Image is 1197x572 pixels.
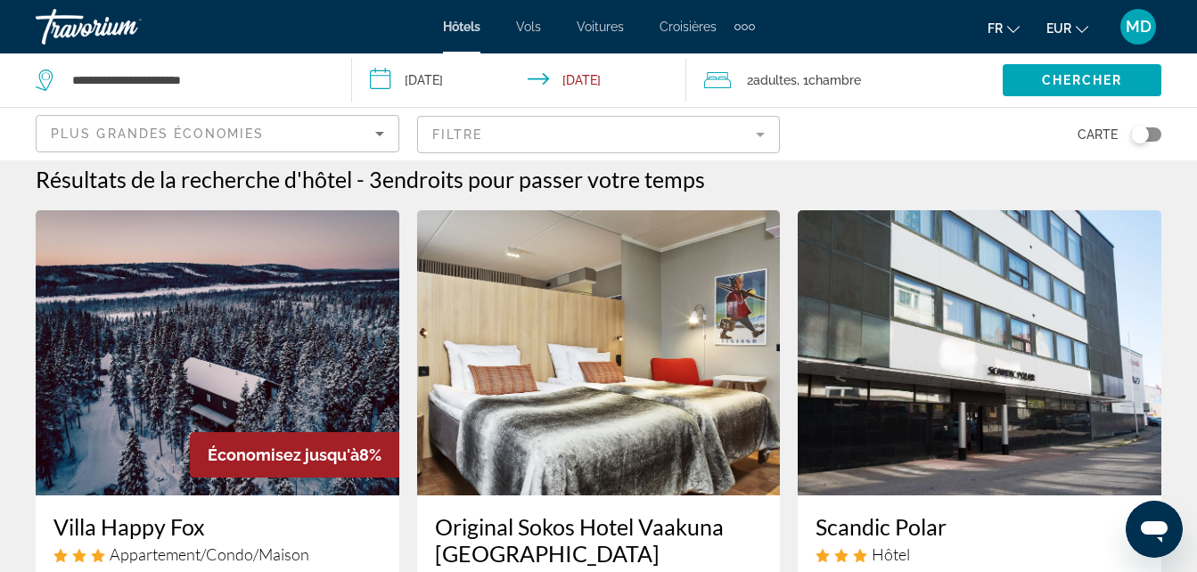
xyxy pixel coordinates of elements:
[747,68,797,93] span: 2
[872,544,910,564] span: Hôtel
[577,20,624,34] a: Voitures
[382,166,705,192] span: endroits pour passer votre temps
[516,20,541,34] a: Vols
[808,73,861,87] span: Chambre
[1118,127,1161,143] button: Toggle map
[352,53,686,107] button: Check-in date: Dec 17, 2025 Check-out date: Dec 24, 2025
[357,166,365,192] span: -
[816,513,1144,540] a: Scandic Polar
[417,115,781,154] button: Filter
[36,210,399,495] img: Hotel image
[1126,501,1183,558] iframe: Bouton de lancement de la fenêtre de messagerie
[734,12,755,41] button: Extra navigation items
[417,210,781,495] img: Hotel image
[816,544,1144,564] div: 3 star Hotel
[1078,122,1118,147] span: Carte
[988,15,1020,41] button: Change language
[53,544,381,564] div: 3 star Apartment
[1115,8,1161,45] button: User Menu
[660,20,717,34] a: Croisières
[208,445,359,464] span: Économisez jusqu'à
[51,127,264,141] span: Plus grandes économies
[435,513,763,567] a: Original Sokos Hotel Vaakuna [GEOGRAPHIC_DATA]
[686,53,1003,107] button: Travelers: 2 adults, 0 children
[988,21,1003,36] span: fr
[1046,21,1071,36] span: EUR
[1046,15,1088,41] button: Change currency
[36,4,214,50] a: Travorium
[1126,18,1152,36] span: MD
[797,68,861,93] span: , 1
[190,432,399,478] div: 8%
[51,123,384,144] mat-select: Sort by
[36,166,352,192] h1: Résultats de la recherche d'hôtel
[798,210,1161,495] img: Hotel image
[1042,73,1123,87] span: Chercher
[369,166,705,192] h2: 3
[753,73,797,87] span: Adultes
[443,20,480,34] a: Hôtels
[1003,64,1161,96] button: Chercher
[110,544,309,564] span: Appartement/Condo/Maison
[53,513,381,540] a: Villa Happy Fox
